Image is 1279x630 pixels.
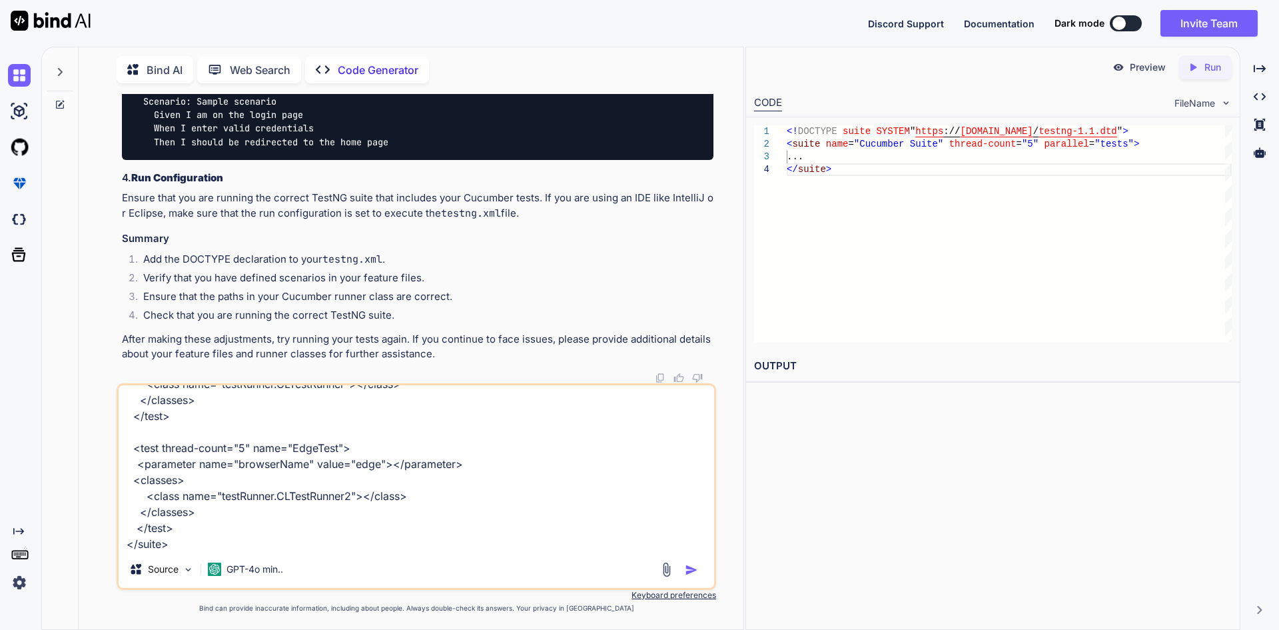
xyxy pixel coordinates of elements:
[797,126,837,137] span: DOCTYPE
[787,151,803,162] span: ...
[208,563,221,576] img: GPT-4o mini
[792,139,820,149] span: suite
[848,139,853,149] span: =
[754,163,769,176] div: 4
[876,126,909,137] span: SYSTEM
[8,172,31,195] img: premium
[754,151,769,163] div: 3
[754,95,782,111] div: CODE
[1016,139,1021,149] span: =
[825,164,831,175] span: >
[1220,97,1232,109] img: chevron down
[964,17,1035,31] button: Documentation
[1055,17,1104,30] span: Dark mode
[787,126,798,137] span: <!
[133,308,713,327] li: Check that you are running the correct TestNG suite.
[148,563,179,576] p: Source
[122,332,713,362] p: After making these adjustments, try running your tests again. If you continue to face issues, ple...
[122,231,713,247] h3: Summary
[1094,139,1139,149] span: "tests">
[910,126,915,137] span: "
[754,125,769,138] div: 1
[1204,61,1221,74] p: Run
[119,385,714,551] textarea: <?xml version="1.0" encoding="UTF-8"?> <!DOCTYPE suite SYSTEM "[URL][DOMAIN_NAME][DOMAIN_NAME]" >...
[441,207,501,220] code: testng.xml
[1112,61,1124,73] img: preview
[853,139,943,149] span: "Cucumber Suite"
[868,18,944,29] span: Discord Support
[322,253,382,266] code: testng.xml
[338,62,418,78] p: Code Generator
[1116,126,1122,137] span: "
[8,136,31,159] img: githubLight
[8,208,31,231] img: darkCloudIdeIcon
[1122,126,1128,137] span: >
[1174,97,1215,110] span: FileName
[131,171,223,184] strong: Run Configuration
[746,351,1240,382] h2: OUTPUT
[787,164,798,175] span: </
[8,64,31,87] img: chat
[11,11,91,31] img: Bind AI
[943,126,960,137] span: ://
[133,67,389,149] code: Feature: Sample feature Scenario: Sample scenario Given I am on the login page When I enter valid...
[1160,10,1258,37] button: Invite Team
[960,126,1033,137] span: [DOMAIN_NAME]
[117,603,716,613] p: Bind can provide inaccurate information, including about people. Always double-check its answers....
[685,563,698,577] img: icon
[659,562,674,577] img: attachment
[1039,126,1117,137] span: testng-1.1.dtd
[133,252,713,271] li: Add the DOCTYPE declaration to your .
[133,271,713,289] li: Verify that you have defined scenarios in your feature files.
[787,139,792,149] span: <
[949,139,1016,149] span: thread-count
[797,164,825,175] span: suite
[8,571,31,594] img: settings
[122,171,713,186] h3: 4.
[868,17,944,31] button: Discord Support
[692,373,703,383] img: dislike
[122,191,713,221] p: Ensure that you are running the correct TestNG suite that includes your Cucumber tests. If you ar...
[754,138,769,151] div: 2
[915,126,943,137] span: https
[825,139,848,149] span: name
[230,62,290,78] p: Web Search
[1088,139,1094,149] span: =
[1130,61,1166,74] p: Preview
[8,100,31,123] img: ai-studio
[1022,139,1039,149] span: "5"
[147,62,183,78] p: Bind AI
[183,564,194,575] img: Pick Models
[673,373,684,383] img: like
[655,373,665,383] img: copy
[843,126,871,137] span: suite
[1044,139,1088,149] span: parallel
[226,563,283,576] p: GPT-4o min..
[133,289,713,308] li: Ensure that the paths in your Cucumber runner class are correct.
[1033,126,1038,137] span: /
[117,590,716,601] p: Keyboard preferences
[964,18,1035,29] span: Documentation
